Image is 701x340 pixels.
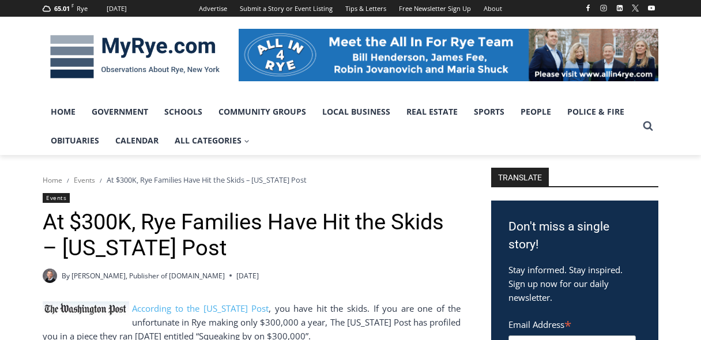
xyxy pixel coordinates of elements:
strong: TRANSLATE [491,168,549,186]
a: All Categories [167,126,258,155]
img: MyRye.com [43,27,227,87]
a: Obituaries [43,126,107,155]
span: By [62,270,70,281]
a: Calendar [107,126,167,155]
h3: Don't miss a single story! [508,218,641,254]
span: 65.01 [54,4,70,13]
a: Schools [156,97,210,126]
a: People [512,97,559,126]
a: Events [43,193,70,203]
a: Home [43,97,84,126]
span: At $300K, Rye Families Have Hit the Skids – [US_STATE] Post [107,175,307,185]
span: All Categories [175,134,250,147]
img: All in for Rye [239,29,658,81]
a: Instagram [597,1,610,15]
span: / [67,176,69,184]
a: Facebook [581,1,595,15]
div: Rye [77,3,88,14]
a: Police & Fire [559,97,632,126]
a: According to the [US_STATE] Post [132,303,269,314]
a: X [628,1,642,15]
p: Stay informed. Stay inspired. Sign up now for our daily newsletter. [508,263,641,304]
a: Community Groups [210,97,314,126]
a: Government [84,97,156,126]
label: Email Address [508,313,636,334]
a: Events [74,175,95,185]
a: Sports [466,97,512,126]
a: Author image [43,269,57,283]
a: YouTube [645,1,658,15]
div: [DATE] [107,3,127,14]
span: F [71,2,74,9]
button: View Search Form [638,116,658,137]
a: Linkedin [613,1,627,15]
a: Home [43,175,62,185]
a: Local Business [314,97,398,126]
time: [DATE] [236,270,259,281]
nav: Primary Navigation [43,97,638,156]
img: Wash post 300K logo [43,301,129,316]
a: [PERSON_NAME], Publisher of [DOMAIN_NAME] [71,271,225,281]
nav: Breadcrumbs [43,174,461,186]
a: Real Estate [398,97,466,126]
h1: At $300K, Rye Families Have Hit the Skids – [US_STATE] Post [43,209,461,262]
span: / [100,176,102,184]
